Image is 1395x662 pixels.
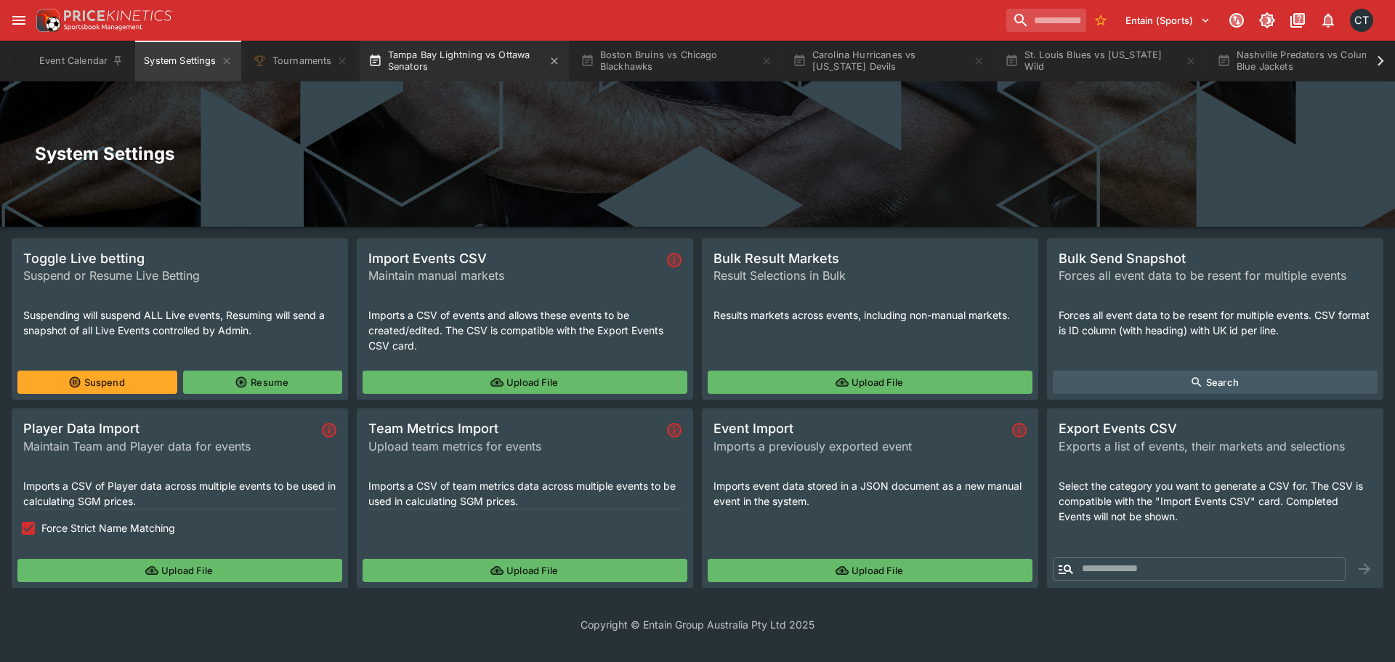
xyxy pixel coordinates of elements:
p: Imports event data stored in a JSON document as a new manual event in the system. [713,478,1027,509]
span: Event Import [713,420,1006,437]
span: Bulk Result Markets [713,250,1027,267]
button: System Settings [135,41,240,81]
p: Imports a CSV of team metrics data across multiple events to be used in calculating SGM prices. [368,478,682,509]
button: Upload File [363,371,687,394]
button: Event Calendar [31,41,132,81]
button: Notifications [1315,7,1341,33]
button: Toggle light/dark mode [1254,7,1280,33]
button: No Bookmarks [1089,9,1112,32]
button: Tampa Bay Lightning vs Ottawa Senators [360,41,569,81]
button: Upload File [708,371,1032,394]
img: PriceKinetics [64,10,171,21]
span: Toggle Live betting [23,250,336,267]
button: St. Louis Blues vs [US_STATE] Wild [996,41,1205,81]
button: Upload File [17,559,342,582]
span: Import Events CSV [368,250,661,267]
input: search [1006,9,1086,32]
p: Suspending will suspend ALL Live events, Resuming will send a snapshot of all Live Events control... [23,307,336,338]
button: Select Tenant [1117,9,1219,32]
button: Carolina Hurricanes vs [US_STATE] Devils [784,41,993,81]
p: Select the category you want to generate a CSV for. The CSV is compatible with the "Import Events... [1059,478,1372,524]
p: Imports a CSV of events and allows these events to be created/edited. The CSV is compatible with ... [368,307,682,353]
p: Forces all event data to be resent for multiple events. CSV format is ID column (with heading) wi... [1059,307,1372,338]
span: Suspend or Resume Live Betting [23,267,336,284]
span: Team Metrics Import [368,420,661,437]
h2: System Settings [35,142,1360,165]
span: Maintain Team and Player data for events [23,437,316,455]
button: Search [1053,371,1378,394]
p: Results markets across events, including non-manual markets. [713,307,1027,323]
button: Suspend [17,371,177,394]
button: Boston Bruins vs Chicago Blackhawks [572,41,781,81]
button: Upload File [363,559,687,582]
span: Bulk Send Snapshot [1059,250,1372,267]
span: Exports a list of events, their markets and selections [1059,437,1372,455]
button: Upload File [708,559,1032,582]
button: Tournaments [244,41,357,81]
span: Result Selections in Bulk [713,267,1027,284]
span: Force Strict Name Matching [41,520,175,536]
div: Cameron Tarver [1350,9,1373,32]
img: PriceKinetics Logo [32,6,61,35]
span: Export Events CSV [1059,420,1372,437]
span: Player Data Import [23,420,316,437]
img: Sportsbook Management [64,24,142,31]
p: Imports a CSV of Player data across multiple events to be used in calculating SGM prices. [23,478,336,509]
button: open drawer [6,7,32,33]
button: Cameron Tarver [1346,4,1378,36]
span: Forces all event data to be resent for multiple events [1059,267,1372,284]
span: Upload team metrics for events [368,437,661,455]
span: Maintain manual markets [368,267,661,284]
button: Connected to PK [1224,7,1250,33]
button: Resume [183,371,343,394]
button: Documentation [1285,7,1311,33]
span: Imports a previously exported event [713,437,1006,455]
